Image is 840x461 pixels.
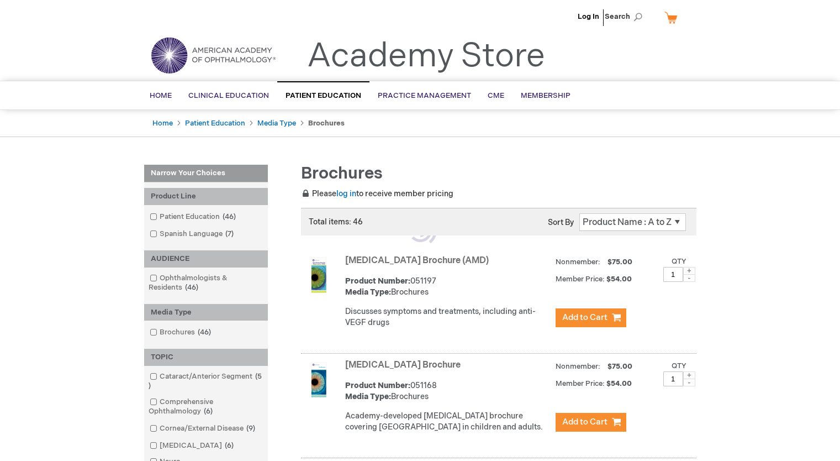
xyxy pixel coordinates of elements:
[556,275,605,284] strong: Member Price:
[223,229,236,238] span: 7
[345,360,461,370] a: [MEDICAL_DATA] Brochure
[488,91,504,100] span: CME
[562,312,607,323] span: Add to Cart
[309,217,363,227] span: Total items: 46
[606,258,634,266] span: $75.00
[345,306,550,328] p: Discusses symptoms and treatments, including anti-VEGF drugs
[606,275,633,284] span: $54.00
[345,381,410,390] strong: Product Number:
[220,212,239,221] span: 46
[147,371,265,391] a: Cataract/Anterior Segment5
[150,91,172,100] span: Home
[345,276,410,286] strong: Product Number:
[188,91,269,100] span: Clinical Education
[222,441,236,450] span: 6
[606,362,634,371] span: $75.00
[257,119,296,128] a: Media Type
[556,308,626,327] button: Add to Cart
[562,417,607,427] span: Add to Cart
[286,91,361,100] span: Patient Education
[152,119,173,128] a: Home
[195,328,214,337] span: 46
[521,91,570,100] span: Membership
[378,91,471,100] span: Practice Management
[144,188,268,205] div: Product Line
[556,379,605,388] strong: Member Price:
[147,397,265,417] a: Comprehensive Ophthalmology6
[144,304,268,321] div: Media Type
[201,407,215,416] span: 6
[672,362,686,370] label: Qty
[345,287,391,297] strong: Media Type:
[606,379,633,388] span: $54.00
[301,164,383,184] span: Brochures
[301,189,453,198] span: Please to receive member pricing
[301,258,336,293] img: Age-Related Macular Degeneration Brochure (AMD)
[308,119,345,128] strong: Brochures
[605,6,647,28] span: Search
[149,372,262,390] span: 5
[663,267,683,282] input: Qty
[345,276,550,298] div: 051197 Brochures
[578,12,599,21] a: Log In
[556,360,600,374] strong: Nonmember:
[147,441,238,451] a: [MEDICAL_DATA]6
[548,218,574,227] label: Sort By
[182,283,201,292] span: 46
[556,255,600,269] strong: Nonmember:
[144,250,268,268] div: AUDIENCE
[345,392,391,401] strong: Media Type:
[147,273,265,293] a: Ophthalmologists & Residents46
[663,371,683,386] input: Qty
[345,255,489,266] a: [MEDICAL_DATA] Brochure (AMD)
[147,423,260,434] a: Cornea/External Disease9
[345,411,550,433] p: Academy-developed [MEDICAL_DATA] brochure covering [GEOGRAPHIC_DATA] in children and adults.
[147,327,215,338] a: Brochures46
[147,229,238,239] a: Spanish Language7
[301,362,336,397] img: Amblyopia Brochure
[345,380,550,402] div: 051168 Brochures
[244,424,258,433] span: 9
[147,212,240,222] a: Patient Education46
[336,189,356,198] a: log in
[185,119,245,128] a: Patient Education
[144,165,268,182] strong: Narrow Your Choices
[144,349,268,366] div: TOPIC
[556,413,626,432] button: Add to Cart
[307,36,545,76] a: Academy Store
[672,257,686,266] label: Qty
